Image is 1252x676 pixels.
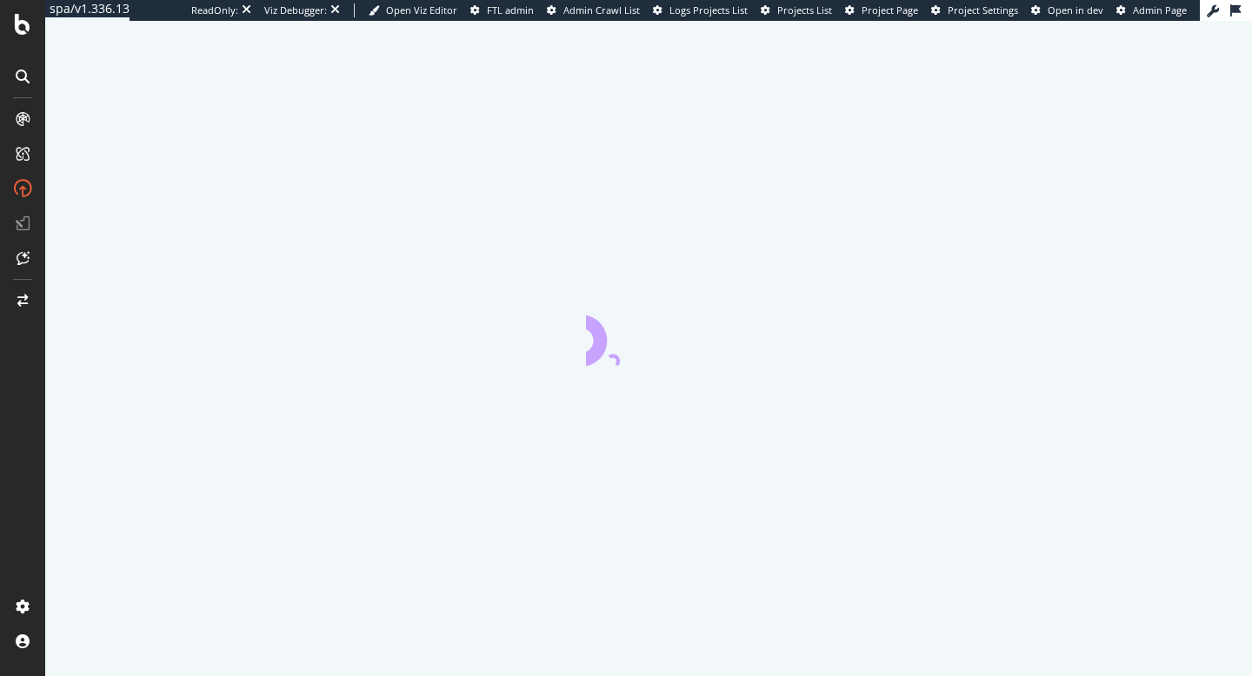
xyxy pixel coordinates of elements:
a: FTL admin [470,3,534,17]
a: Projects List [761,3,832,17]
a: Logs Projects List [653,3,748,17]
span: Project Settings [948,3,1018,17]
a: Project Settings [931,3,1018,17]
a: Admin Crawl List [547,3,640,17]
div: ReadOnly: [191,3,238,17]
span: Admin Crawl List [563,3,640,17]
a: Admin Page [1116,3,1187,17]
span: Open Viz Editor [386,3,457,17]
span: Admin Page [1133,3,1187,17]
a: Open Viz Editor [369,3,457,17]
div: Viz Debugger: [264,3,327,17]
a: Project Page [845,3,918,17]
span: Open in dev [1048,3,1103,17]
span: Logs Projects List [669,3,748,17]
span: FTL admin [487,3,534,17]
div: animation [586,303,711,366]
a: Open in dev [1031,3,1103,17]
span: Project Page [862,3,918,17]
span: Projects List [777,3,832,17]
